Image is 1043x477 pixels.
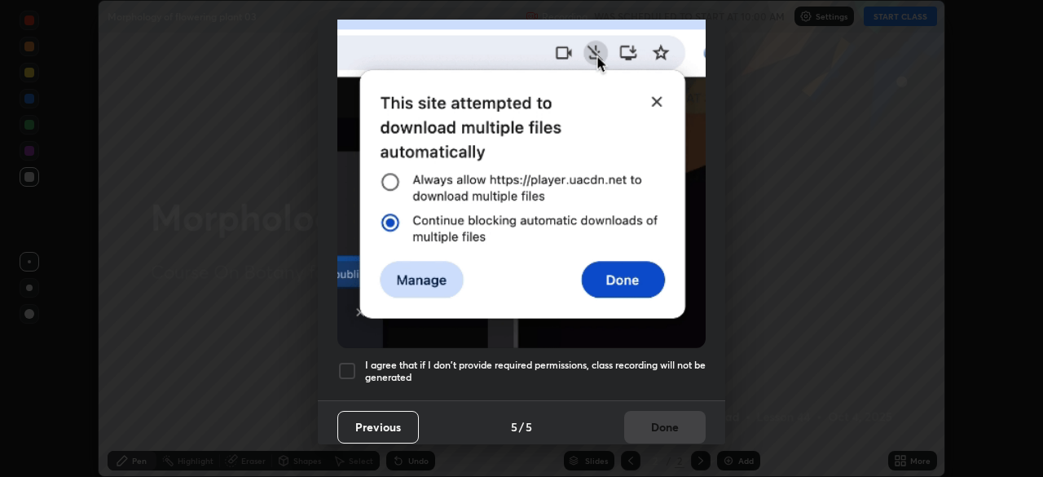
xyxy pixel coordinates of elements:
[526,418,532,435] h4: 5
[365,359,706,384] h5: I agree that if I don't provide required permissions, class recording will not be generated
[511,418,517,435] h4: 5
[337,411,419,444] button: Previous
[519,418,524,435] h4: /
